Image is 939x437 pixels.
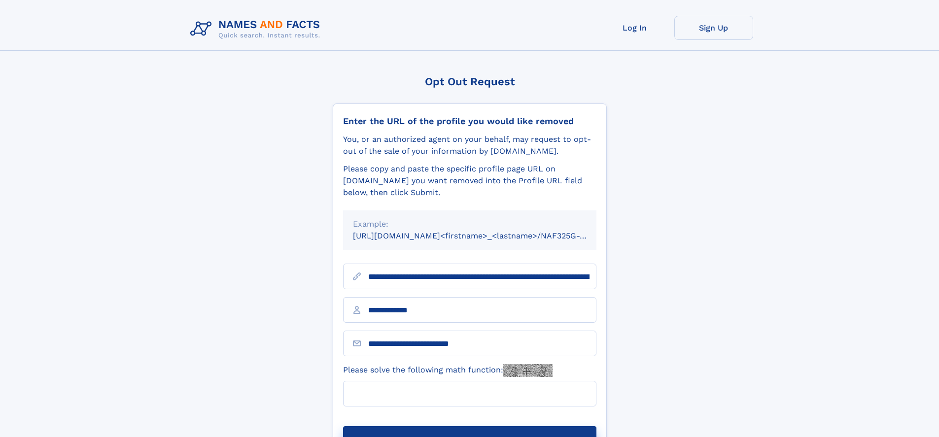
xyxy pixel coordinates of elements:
[343,116,596,127] div: Enter the URL of the profile you would like removed
[343,364,553,377] label: Please solve the following math function:
[353,231,615,240] small: [URL][DOMAIN_NAME]<firstname>_<lastname>/NAF325G-xxxxxxxx
[595,16,674,40] a: Log In
[353,218,587,230] div: Example:
[343,134,596,157] div: You, or an authorized agent on your behalf, may request to opt-out of the sale of your informatio...
[343,163,596,199] div: Please copy and paste the specific profile page URL on [DOMAIN_NAME] you want removed into the Pr...
[674,16,753,40] a: Sign Up
[333,75,607,88] div: Opt Out Request
[186,16,328,42] img: Logo Names and Facts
